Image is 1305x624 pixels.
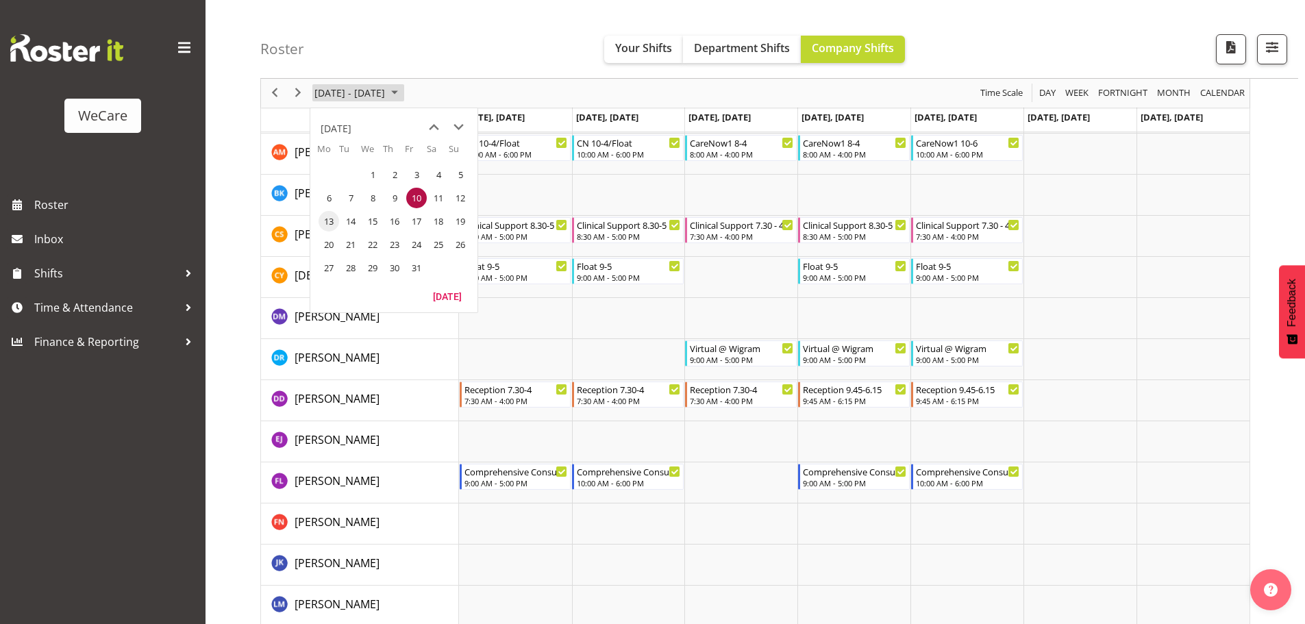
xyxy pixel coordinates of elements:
[34,229,199,249] span: Inbox
[362,188,383,208] span: Wednesday, October 8, 2025
[464,272,568,283] div: 9:00 AM - 5:00 PM
[340,258,361,278] span: Tuesday, October 28, 2025
[803,341,906,355] div: Virtual @ Wigram
[1141,111,1203,123] span: [DATE], [DATE]
[295,514,380,529] span: [PERSON_NAME]
[34,297,178,318] span: Time & Attendance
[916,231,1019,242] div: 7:30 AM - 4:00 PM
[362,234,383,255] span: Wednesday, October 22, 2025
[1199,85,1246,102] span: calendar
[295,267,498,284] a: [DEMOGRAPHIC_DATA][PERSON_NAME]
[362,211,383,232] span: Wednesday, October 15, 2025
[577,464,680,478] div: Comprehensive Consult 10-6
[260,41,304,57] h4: Roster
[266,85,284,102] button: Previous
[685,382,797,408] div: Demi Dumitrean"s event - Reception 7.30-4 Begin From Wednesday, October 8, 2025 at 7:30:00 AM GMT...
[295,391,380,406] span: [PERSON_NAME]
[462,111,525,123] span: [DATE], [DATE]
[690,149,793,160] div: 8:00 AM - 4:00 PM
[1096,85,1150,102] button: Fortnight
[34,332,178,352] span: Finance & Reporting
[295,597,380,612] span: [PERSON_NAME]
[690,231,793,242] div: 7:30 AM - 4:00 PM
[577,149,680,160] div: 10:00 AM - 6:00 PM
[694,40,790,55] span: Department Shifts
[295,268,498,283] span: [DEMOGRAPHIC_DATA][PERSON_NAME]
[460,135,571,161] div: Ashley Mendoza"s event - CN 10-4/Float Begin From Monday, October 6, 2025 at 10:00:00 AM GMT+13:0...
[690,395,793,406] div: 7:30 AM - 4:00 PM
[916,149,1019,160] div: 10:00 AM - 6:00 PM
[261,545,459,586] td: John Ko resource
[685,217,797,243] div: Catherine Stewart"s event - Clinical Support 7.30 - 4 Begin From Wednesday, October 8, 2025 at 7:...
[690,136,793,149] div: CareNow1 8-4
[690,341,793,355] div: Virtual @ Wigram
[464,231,568,242] div: 8:30 AM - 5:00 PM
[406,234,427,255] span: Friday, October 24, 2025
[383,142,405,163] th: Th
[460,382,571,408] div: Demi Dumitrean"s event - Reception 7.30-4 Begin From Monday, October 6, 2025 at 7:30:00 AM GMT+13...
[685,135,797,161] div: Ashley Mendoza"s event - CareNow1 8-4 Begin From Wednesday, October 8, 2025 at 8:00:00 AM GMT+13:...
[340,188,361,208] span: Tuesday, October 7, 2025
[446,115,471,140] button: next month
[803,382,906,396] div: Reception 9.45-6.15
[362,258,383,278] span: Wednesday, October 29, 2025
[406,211,427,232] span: Friday, October 17, 2025
[340,211,361,232] span: Tuesday, October 14, 2025
[384,258,405,278] span: Thursday, October 30, 2025
[450,234,471,255] span: Sunday, October 26, 2025
[803,218,906,232] div: Clinical Support 8.30-5
[295,309,380,324] span: [PERSON_NAME]
[1028,111,1090,123] span: [DATE], [DATE]
[313,85,386,102] span: [DATE] - [DATE]
[915,111,977,123] span: [DATE], [DATE]
[577,259,680,273] div: Float 9-5
[803,259,906,273] div: Float 9-5
[460,217,571,243] div: Catherine Stewart"s event - Clinical Support 8.30-5 Begin From Monday, October 6, 2025 at 8:30:00...
[362,164,383,185] span: Wednesday, October 1, 2025
[803,395,906,406] div: 9:45 AM - 6:15 PM
[798,382,910,408] div: Demi Dumitrean"s event - Reception 9.45-6.15 Begin From Thursday, October 9, 2025 at 9:45:00 AM G...
[289,85,308,102] button: Next
[295,473,380,489] a: [PERSON_NAME]
[295,432,380,448] a: [PERSON_NAME]
[450,188,471,208] span: Sunday, October 12, 2025
[424,286,471,305] button: Today
[405,186,427,210] td: Friday, October 10, 2025
[261,257,459,298] td: Christianna Yu resource
[916,218,1019,232] div: Clinical Support 7.30 - 4
[916,259,1019,273] div: Float 9-5
[263,79,286,108] div: previous period
[428,211,449,232] span: Saturday, October 18, 2025
[911,382,1023,408] div: Demi Dumitrean"s event - Reception 9.45-6.15 Begin From Friday, October 10, 2025 at 9:45:00 AM GM...
[312,85,404,102] button: October 2025
[812,40,894,55] span: Company Shifts
[911,217,1023,243] div: Catherine Stewart"s event - Clinical Support 7.30 - 4 Begin From Friday, October 10, 2025 at 7:30...
[428,188,449,208] span: Saturday, October 11, 2025
[690,218,793,232] div: Clinical Support 7.30 - 4
[295,186,380,201] span: [PERSON_NAME]
[911,340,1023,366] div: Deepti Raturi"s event - Virtual @ Wigram Begin From Friday, October 10, 2025 at 9:00:00 AM GMT+13...
[1037,85,1058,102] button: Timeline Day
[1286,279,1298,327] span: Feedback
[1038,85,1057,102] span: Day
[10,34,123,62] img: Rosterit website logo
[261,298,459,339] td: Deepti Mahajan resource
[384,234,405,255] span: Thursday, October 23, 2025
[286,79,310,108] div: next period
[1198,85,1247,102] button: Month
[428,164,449,185] span: Saturday, October 4, 2025
[78,105,127,126] div: WeCare
[384,188,405,208] span: Thursday, October 9, 2025
[572,382,684,408] div: Demi Dumitrean"s event - Reception 7.30-4 Begin From Tuesday, October 7, 2025 at 7:30:00 AM GMT+1...
[317,142,339,163] th: Mo
[261,503,459,545] td: Firdous Naqvi resource
[319,188,339,208] span: Monday, October 6, 2025
[464,464,568,478] div: Comprehensive Consult 9-5
[406,258,427,278] span: Friday, October 31, 2025
[261,462,459,503] td: Felize Lacson resource
[34,263,178,284] span: Shifts
[572,135,684,161] div: Ashley Mendoza"s event - CN 10-4/Float Begin From Tuesday, October 7, 2025 at 10:00:00 AM GMT+13:...
[803,464,906,478] div: Comprehensive Consult 9-5
[449,142,471,163] th: Su
[1257,34,1287,64] button: Filter Shifts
